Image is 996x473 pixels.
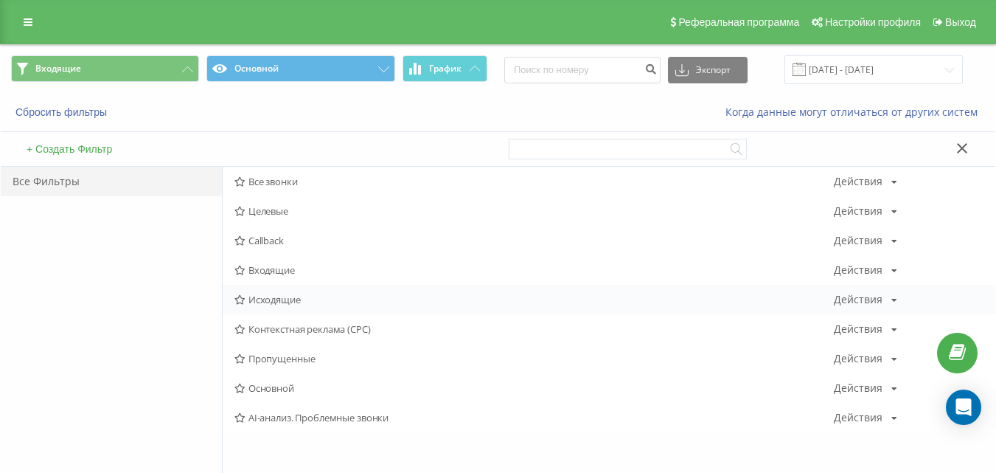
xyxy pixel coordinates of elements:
button: Закрыть [952,142,973,157]
div: Open Intercom Messenger [946,390,981,425]
span: Callback [234,235,834,246]
span: Настройки профиля [825,16,921,28]
span: Контекстная реклама (CPC) [234,324,834,334]
div: Действия [834,265,882,275]
span: Все звонки [234,176,834,187]
a: Когда данные могут отличаться от других систем [725,105,985,119]
div: Действия [834,383,882,393]
span: Целевые [234,206,834,216]
span: Пропущенные [234,353,834,364]
span: График [429,63,462,74]
span: Основной [234,383,834,393]
button: График [403,55,487,82]
button: Экспорт [668,57,748,83]
button: Входящие [11,55,199,82]
button: + Создать Фильтр [22,142,116,156]
span: Входящие [234,265,834,275]
div: Действия [834,176,882,187]
input: Поиск по номеру [504,57,661,83]
button: Основной [206,55,394,82]
div: Действия [834,235,882,246]
div: Все Фильтры [1,167,222,196]
div: Действия [834,412,882,423]
button: Сбросить фильтры [11,106,114,119]
span: Реферальная программа [678,16,799,28]
div: Действия [834,324,882,334]
div: Действия [834,294,882,305]
div: Действия [834,353,882,364]
span: Выход [945,16,976,28]
span: AI-анализ. Проблемные звонки [234,412,834,423]
span: Входящие [35,63,81,75]
span: Исходящие [234,294,834,305]
div: Действия [834,206,882,216]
